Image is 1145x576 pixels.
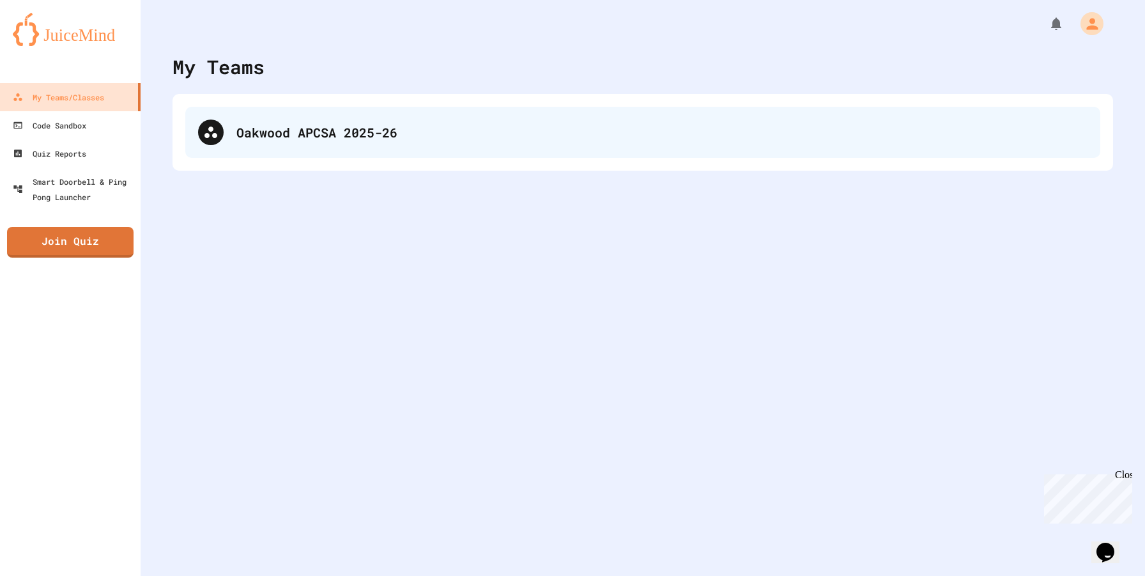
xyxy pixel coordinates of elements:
div: Smart Doorbell & Ping Pong Launcher [13,174,135,205]
iframe: chat widget [1039,469,1132,524]
a: Join Quiz [7,227,134,258]
img: logo-orange.svg [13,13,128,46]
div: Chat with us now!Close [5,5,88,81]
div: My Account [1067,9,1107,38]
div: My Notifications [1025,13,1067,35]
div: Code Sandbox [13,118,86,133]
iframe: chat widget [1091,525,1132,563]
div: My Teams/Classes [13,90,104,105]
div: My Teams [173,52,265,81]
div: Oakwood APCSA 2025-26 [236,123,1087,142]
div: Quiz Reports [13,146,86,161]
div: Oakwood APCSA 2025-26 [185,107,1100,158]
